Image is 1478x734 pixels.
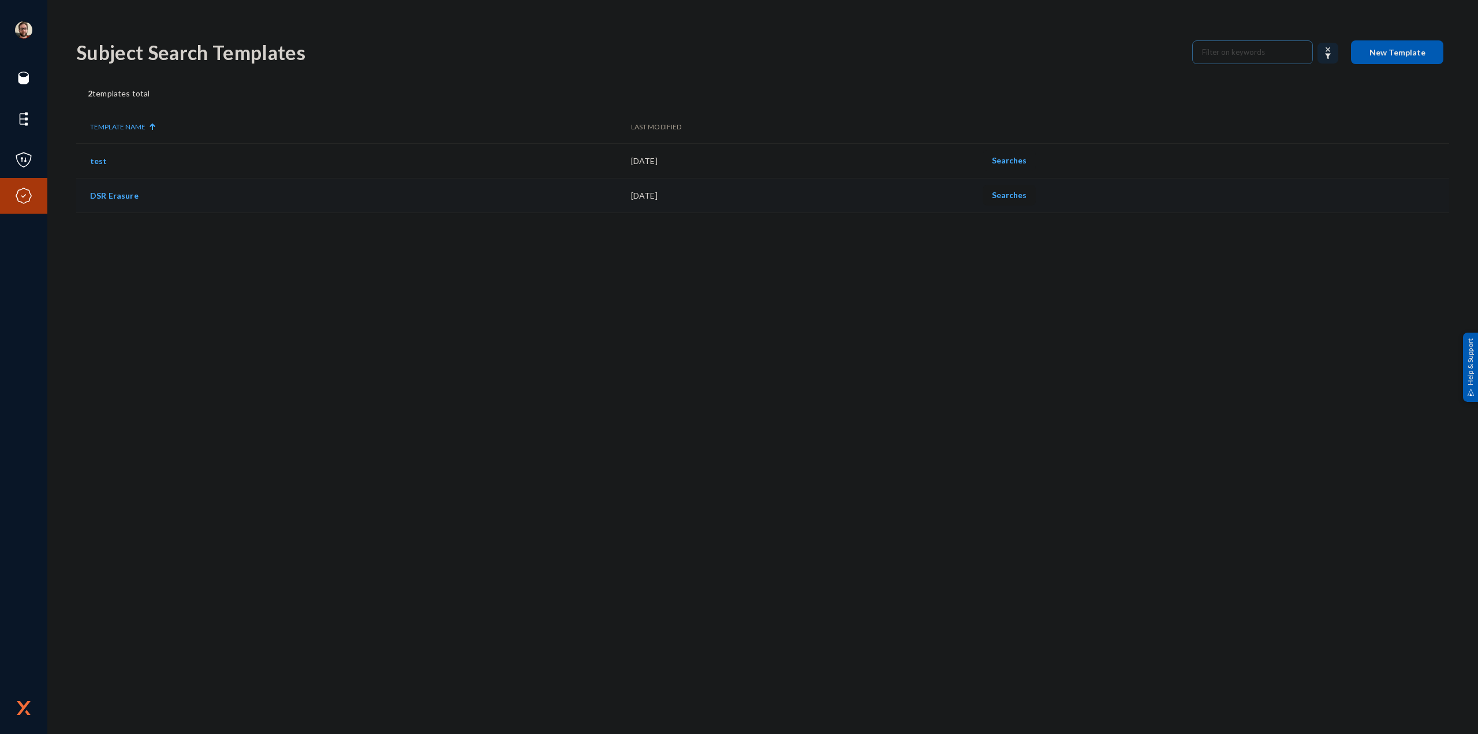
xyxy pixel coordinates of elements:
[983,150,1036,171] button: Searches
[15,21,32,39] img: 4ef91cf57f1b271062fbd3b442c6b465
[88,88,92,98] b: 2
[983,185,1036,206] button: Searches
[90,156,107,166] a: test
[15,69,32,87] img: icon-sources.svg
[1467,389,1475,396] img: help_support.svg
[631,111,983,143] th: Last Modified
[15,187,32,204] img: icon-compliance.svg
[76,40,1181,64] div: Subject Search Templates
[992,155,1027,165] span: Searches
[90,191,139,200] a: DSR Erasure
[90,122,631,132] div: Template Name
[1351,40,1443,64] button: New Template
[1369,47,1425,57] span: New Template
[15,110,32,128] img: icon-elements.svg
[76,87,1449,99] div: templates total
[1202,43,1304,61] input: Filter on keywords
[631,178,983,213] td: [DATE]
[15,151,32,169] img: icon-policies.svg
[1463,332,1478,401] div: Help & Support
[631,143,983,178] td: [DATE]
[90,122,145,132] div: Template Name
[992,190,1027,200] span: Searches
